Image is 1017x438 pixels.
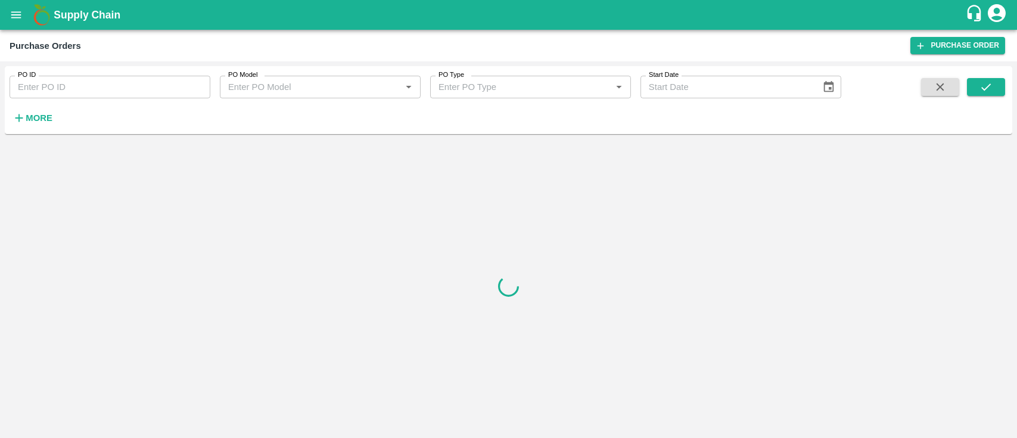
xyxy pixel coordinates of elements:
strong: More [26,113,52,123]
input: Enter PO Model [223,79,382,95]
button: Choose date [817,76,840,98]
img: logo [30,3,54,27]
label: PO ID [18,70,36,80]
button: More [10,108,55,128]
b: Supply Chain [54,9,120,21]
a: Purchase Order [910,37,1005,54]
input: Enter PO Type [434,79,592,95]
input: Enter PO ID [10,76,210,98]
button: Open [611,79,627,95]
label: PO Type [438,70,464,80]
div: customer-support [965,4,986,26]
div: account of current user [986,2,1007,27]
div: Purchase Orders [10,38,81,54]
label: Start Date [649,70,679,80]
button: open drawer [2,1,30,29]
button: Open [401,79,416,95]
input: Start Date [640,76,813,98]
label: PO Model [228,70,258,80]
a: Supply Chain [54,7,965,23]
